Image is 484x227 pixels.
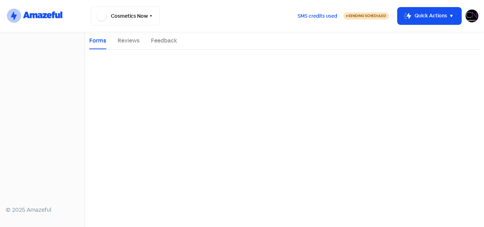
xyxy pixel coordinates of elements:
a: SMS credits used [292,12,343,19]
button: Quick Actions [398,7,461,24]
span: Sending Scheduled [348,13,386,18]
a: Forms [89,36,106,45]
button: Cosmetics Now [91,6,160,25]
a: Sending Scheduled [343,12,389,20]
img: User [466,10,478,22]
a: Reviews [118,36,140,45]
span: SMS credits used [298,12,337,20]
div: © 2025 Amazeful [6,206,79,214]
a: Feedback [151,36,177,45]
